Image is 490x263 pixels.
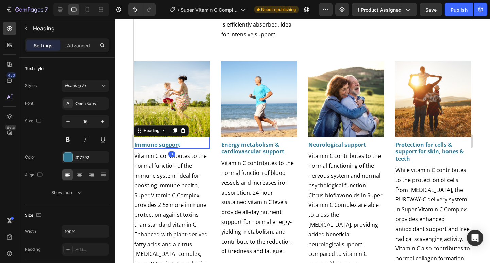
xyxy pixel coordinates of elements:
input: Auto [62,225,109,237]
p: Heading [33,24,106,32]
div: Styles [25,83,37,89]
span: Need republishing [261,6,296,13]
img: gempages_491779184817865614-852c2af5-64a3-4776-bde0-54600b7a7182.png [261,42,337,118]
div: Width [25,228,36,234]
strong: Energy metabolism & cardiovascular support [88,122,151,136]
div: Size [25,211,43,220]
div: Open Sans [75,101,107,107]
p: Advanced [67,42,90,49]
p: Settings [34,42,53,49]
div: Add... [75,247,107,253]
button: 7 [3,3,51,16]
strong: Protection for cells & support for skin, bones & teeth [262,122,330,144]
button: Heading 2* [62,80,109,92]
div: Padding [25,246,40,252]
div: Undo/Redo [128,3,156,16]
img: gempages_491779184817865614-5ff0ce74-85e6-4032-b5d6-df48a7ed5e5f.png [87,42,163,118]
span: Save [425,7,437,13]
div: Size [25,117,43,126]
div: Show more [51,189,83,196]
span: Super Vitamin C Complex [181,6,238,13]
strong: Neurological support [175,122,232,129]
iframe: To enrich screen reader interactions, please activate Accessibility in Grammarly extension settings [134,19,471,263]
div: Align [25,170,44,180]
img: gempages_491779184817865614-04f0fe59-84ac-466e-be53-c14e4cc3f37c.png [174,42,250,118]
button: 1 product assigned [352,3,417,16]
div: 450 [6,72,16,78]
span: While vitamin C contributes to the protection of cells from [MEDICAL_DATA], the PUREWAY-C deliver... [262,147,336,263]
div: Beta [5,125,16,130]
div: Color [25,154,35,160]
div: 317792 [75,154,107,161]
span: Heading 2* [65,83,87,89]
p: 7 [45,5,48,14]
div: Text style [25,66,44,72]
span: Vitamin C contributes to the normal function of blood vessels and increases iron absorption. 24-h... [88,140,160,236]
button: Publish [445,3,473,16]
button: Show more [25,186,109,199]
span: / [178,6,179,13]
div: Font [25,100,33,106]
span: 1 product assigned [357,6,402,13]
button: Save [420,3,442,16]
div: Publish [451,6,468,13]
div: Open Intercom Messenger [467,230,483,246]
